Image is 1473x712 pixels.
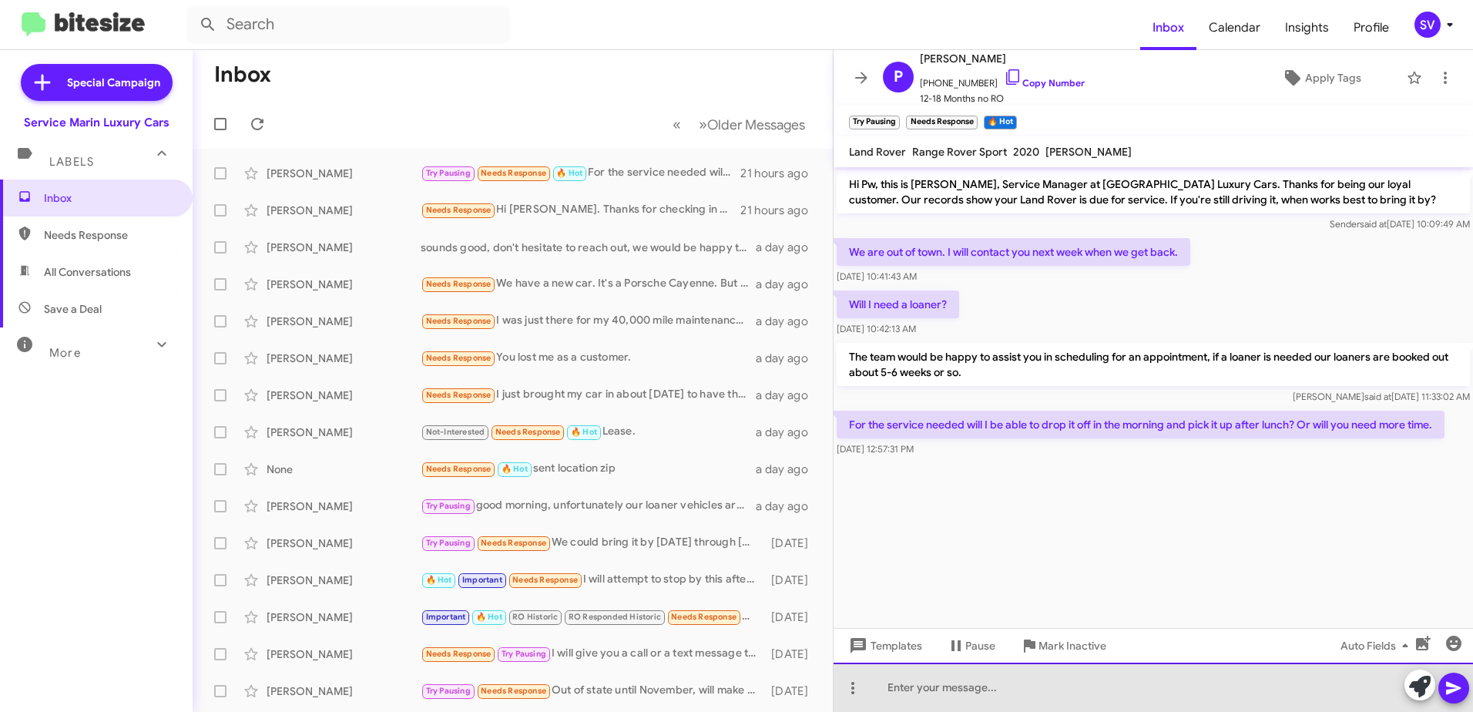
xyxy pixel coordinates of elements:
[1013,145,1039,159] span: 2020
[426,612,466,622] span: Important
[267,499,421,514] div: [PERSON_NAME]
[837,238,1190,266] p: We are out of town. I will contact you next week when we get back.
[1341,5,1401,50] a: Profile
[664,109,814,140] nav: Page navigation example
[569,612,661,622] span: RO Responded Historic
[44,227,175,243] span: Needs Response
[849,145,906,159] span: Land Rover
[421,201,740,219] div: Hi [PERSON_NAME]. Thanks for checking in but we'll probably just wait for the service message to ...
[1140,5,1196,50] a: Inbox
[426,353,492,363] span: Needs Response
[426,168,471,178] span: Try Pausing
[764,610,820,625] div: [DATE]
[837,170,1470,213] p: Hi Pw, this is [PERSON_NAME], Service Manager at [GEOGRAPHIC_DATA] Luxury Cars. Thanks for being ...
[426,279,492,289] span: Needs Response
[671,612,736,622] span: Needs Response
[421,534,764,552] div: We could bring it by [DATE] through [DATE] (9/30 to 10/2) or next week [DATE] (10/7). But we will...
[906,116,977,129] small: Needs Response
[67,75,160,90] span: Special Campaign
[44,301,102,317] span: Save a Deal
[894,65,903,89] span: P
[426,316,492,326] span: Needs Response
[421,608,764,626] div: Ok. Will do
[1004,77,1085,89] a: Copy Number
[673,115,681,134] span: «
[984,116,1017,129] small: 🔥 Hot
[920,91,1085,106] span: 12-18 Months no RO
[1038,632,1106,660] span: Mark Inactive
[1273,5,1341,50] a: Insights
[837,323,916,334] span: [DATE] 10:42:13 AM
[663,109,690,140] button: Previous
[756,240,820,255] div: a day ago
[426,501,471,511] span: Try Pausing
[1008,632,1119,660] button: Mark Inactive
[707,116,805,133] span: Older Messages
[21,64,173,101] a: Special Campaign
[267,166,421,181] div: [PERSON_NAME]
[267,462,421,477] div: None
[476,612,502,622] span: 🔥 Hot
[49,155,94,169] span: Labels
[421,645,764,663] div: I will give you a call or a text message to let you know when I can come in real soon
[502,464,528,474] span: 🔥 Hot
[740,203,820,218] div: 21 hours ago
[214,62,271,87] h1: Inbox
[481,168,546,178] span: Needs Response
[267,536,421,551] div: [PERSON_NAME]
[421,460,756,478] div: sent location zip
[267,277,421,292] div: [PERSON_NAME]
[421,312,756,330] div: I was just there for my 40,000 mile maintenance a few weeks ago. I believe [PERSON_NAME] was the ...
[1045,145,1132,159] span: [PERSON_NAME]
[846,632,922,660] span: Templates
[571,427,597,437] span: 🔥 Hot
[756,277,820,292] div: a day ago
[837,443,914,455] span: [DATE] 12:57:31 PM
[756,388,820,403] div: a day ago
[24,115,169,130] div: Service Marin Luxury Cars
[1414,12,1441,38] div: SV
[267,314,421,329] div: [PERSON_NAME]
[426,205,492,215] span: Needs Response
[965,632,995,660] span: Pause
[1364,391,1391,402] span: said at
[267,610,421,625] div: [PERSON_NAME]
[421,423,756,441] div: Lease.
[1328,632,1427,660] button: Auto Fields
[764,573,820,588] div: [DATE]
[764,536,820,551] div: [DATE]
[267,573,421,588] div: [PERSON_NAME]
[267,240,421,255] div: [PERSON_NAME]
[1196,5,1273,50] a: Calendar
[556,168,582,178] span: 🔥 Hot
[426,649,492,659] span: Needs Response
[421,275,756,293] div: We have a new car. It's a Porsche Cayenne. But thanks anyway.
[920,68,1085,91] span: [PHONE_NUMBER]
[421,164,740,182] div: For the service needed will I be able to drop it off in the morning and pick it up after lunch? O...
[426,464,492,474] span: Needs Response
[512,575,578,585] span: Needs Response
[837,291,959,318] p: Will I need a loaner?
[1340,632,1414,660] span: Auto Fields
[834,632,934,660] button: Templates
[1401,12,1456,38] button: SV
[764,683,820,699] div: [DATE]
[481,538,546,548] span: Needs Response
[740,166,820,181] div: 21 hours ago
[920,49,1085,68] span: [PERSON_NAME]
[756,425,820,440] div: a day ago
[764,647,820,662] div: [DATE]
[502,649,546,659] span: Try Pausing
[421,571,764,589] div: I will attempt to stop by this afternoon...the speaker vibration is worse than the blown speaker ...
[934,632,1008,660] button: Pause
[426,390,492,400] span: Needs Response
[1330,218,1470,230] span: Sender [DATE] 10:09:49 AM
[756,462,820,477] div: a day ago
[837,270,917,282] span: [DATE] 10:41:43 AM
[849,116,900,129] small: Try Pausing
[267,388,421,403] div: [PERSON_NAME]
[1360,218,1387,230] span: said at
